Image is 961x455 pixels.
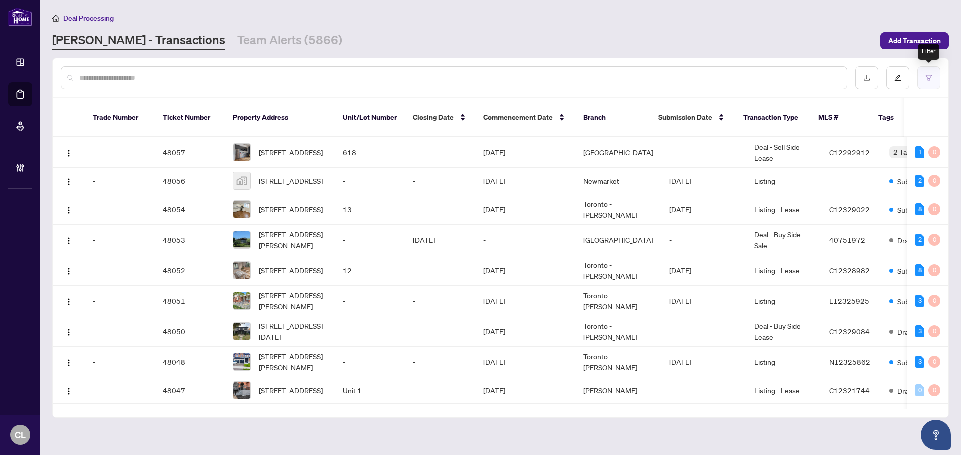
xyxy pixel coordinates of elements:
[65,298,73,306] img: Logo
[259,290,327,312] span: [STREET_ADDRESS][PERSON_NAME]
[225,98,335,137] th: Property Address
[335,347,405,377] td: -
[915,384,924,396] div: 0
[928,295,940,307] div: 0
[65,178,73,186] img: Logo
[870,98,959,137] th: Tags
[829,205,870,214] span: C12329022
[335,377,405,404] td: Unit 1
[928,264,940,276] div: 0
[85,225,155,255] td: -
[405,347,475,377] td: -
[888,33,941,49] span: Add Transaction
[575,377,661,404] td: [PERSON_NAME]
[575,316,661,347] td: Toronto - [PERSON_NAME]
[237,32,342,50] a: Team Alerts (5866)
[829,357,870,366] span: N12325862
[897,326,913,337] span: Draft
[915,325,924,337] div: 3
[475,194,575,225] td: [DATE]
[661,286,746,316] td: [DATE]
[233,201,250,218] img: thumbnail-img
[405,255,475,286] td: -
[746,377,821,404] td: Listing - Lease
[259,204,323,215] span: [STREET_ADDRESS]
[335,98,405,137] th: Unit/Lot Number
[915,356,924,368] div: 3
[405,168,475,194] td: -
[746,168,821,194] td: Listing
[259,265,323,276] span: [STREET_ADDRESS]
[85,137,155,168] td: -
[155,255,225,286] td: 48052
[746,255,821,286] td: Listing - Lease
[233,144,250,161] img: thumbnail-img
[61,382,77,398] button: Logo
[897,235,913,246] span: Draft
[155,377,225,404] td: 48047
[61,354,77,370] button: Logo
[65,359,73,367] img: Logo
[65,267,73,275] img: Logo
[65,149,73,157] img: Logo
[746,225,821,255] td: Deal - Buy Side Sale
[746,194,821,225] td: Listing - Lease
[405,225,475,255] td: [DATE]
[829,386,870,395] span: C12321744
[658,112,712,123] span: Submission Date
[155,286,225,316] td: 48051
[915,264,924,276] div: 8
[61,293,77,309] button: Logo
[893,146,914,158] span: 2 Tags
[928,384,940,396] div: 0
[829,235,865,244] span: 40751972
[575,194,661,225] td: Toronto - [PERSON_NAME]
[155,194,225,225] td: 48054
[65,328,73,336] img: Logo
[233,262,250,279] img: thumbnail-img
[925,74,932,81] span: filter
[915,175,924,187] div: 2
[661,225,746,255] td: -
[259,175,323,186] span: [STREET_ADDRESS]
[661,168,746,194] td: [DATE]
[8,8,32,26] img: logo
[575,347,661,377] td: Toronto - [PERSON_NAME]
[650,98,735,137] th: Submission Date
[928,356,940,368] div: 0
[928,325,940,337] div: 0
[233,231,250,248] img: thumbnail-img
[405,316,475,347] td: -
[475,377,575,404] td: [DATE]
[155,316,225,347] td: 48050
[746,137,821,168] td: Deal - Sell Side Lease
[61,144,77,160] button: Logo
[63,14,114,23] span: Deal Processing
[155,137,225,168] td: 48057
[928,234,940,246] div: 0
[61,173,77,189] button: Logo
[233,292,250,309] img: thumbnail-img
[85,98,155,137] th: Trade Number
[475,255,575,286] td: [DATE]
[155,98,225,137] th: Ticket Number
[61,323,77,339] button: Logo
[928,175,940,187] div: 0
[15,428,26,442] span: CL
[661,255,746,286] td: [DATE]
[259,229,327,251] span: [STREET_ADDRESS][PERSON_NAME]
[259,320,327,342] span: [STREET_ADDRESS][DATE]
[85,255,155,286] td: -
[85,316,155,347] td: -
[829,296,869,305] span: E12325925
[810,98,870,137] th: MLS #
[575,255,661,286] td: Toronto - [PERSON_NAME]
[475,225,575,255] td: -
[335,316,405,347] td: -
[575,168,661,194] td: Newmarket
[259,351,327,373] span: [STREET_ADDRESS][PERSON_NAME]
[335,225,405,255] td: -
[661,377,746,404] td: -
[65,206,73,214] img: Logo
[894,74,901,81] span: edit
